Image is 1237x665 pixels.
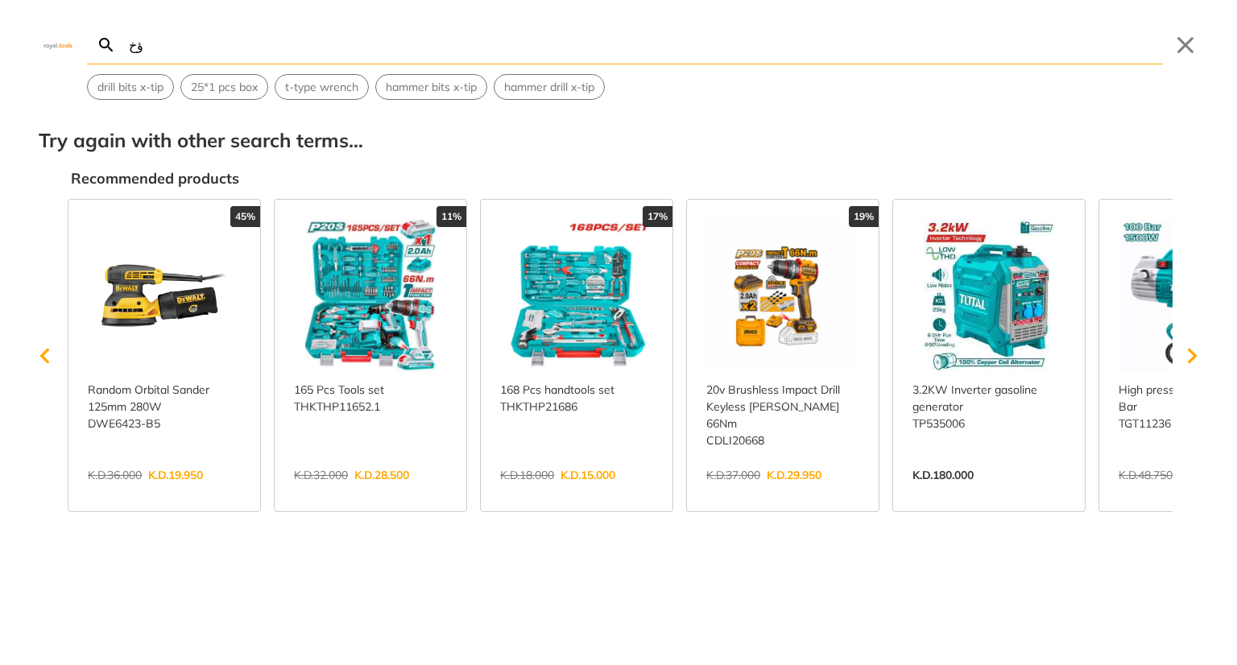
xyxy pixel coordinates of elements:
div: Suggestion: hammer drill x-tip [494,74,605,100]
div: 17% [643,206,672,227]
button: Select suggestion: hammer drill x-tip [494,75,604,99]
button: Select suggestion: 25*1 pcs box [181,75,267,99]
svg: Scroll left [29,340,61,372]
div: Suggestion: 25*1 pcs box [180,74,268,100]
input: Search… [126,26,1163,64]
span: hammer bits x-tip [386,79,477,96]
img: Close [39,41,77,48]
span: 25*1 pcs box [191,79,258,96]
span: t-type wrench [285,79,358,96]
div: Suggestion: drill bits x-tip [87,74,174,100]
span: drill bits x-tip [97,79,163,96]
button: Select suggestion: drill bits x-tip [88,75,173,99]
button: Select suggestion: hammer bits x-tip [376,75,486,99]
button: Close [1173,32,1198,58]
span: hammer drill x-tip [504,79,594,96]
div: Suggestion: hammer bits x-tip [375,74,487,100]
button: Select suggestion: t-type wrench [275,75,368,99]
div: 45% [230,206,260,227]
div: Recommended products [71,167,1198,189]
div: Try again with other search terms… [39,126,1198,155]
div: 11% [436,206,466,227]
svg: Scroll right [1176,340,1208,372]
div: Suggestion: t-type wrench [275,74,369,100]
div: 19% [849,206,879,227]
svg: Search [97,35,116,55]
